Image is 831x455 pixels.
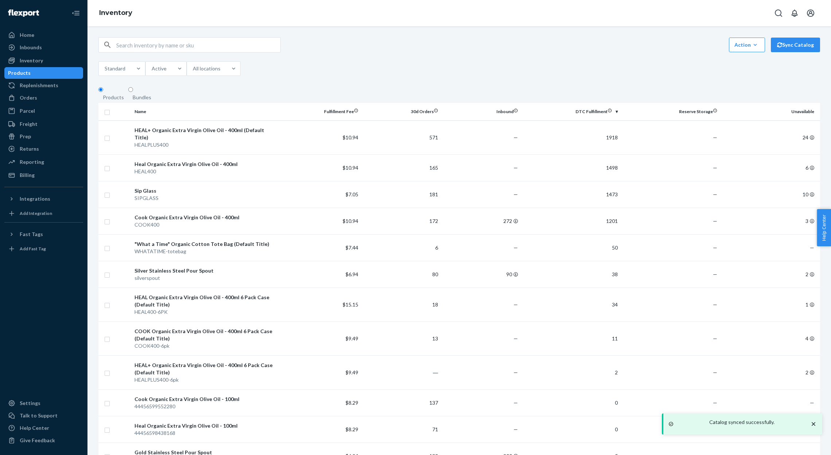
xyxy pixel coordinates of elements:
span: $9.49 [346,369,358,375]
div: Heal Organic Extra Virgin Olive Oil - 100ml [134,422,278,429]
span: $10.94 [343,218,358,224]
td: 38 [521,261,621,288]
div: Help Center [20,424,49,432]
a: Returns [4,143,83,155]
td: 71 [361,416,441,443]
span: $7.44 [346,244,358,251]
td: 2 [720,261,820,288]
div: 44456598438168 [134,429,278,437]
a: Inbounds [4,42,83,53]
p: Catalog synced successfully. [709,419,775,426]
td: 34 [521,288,621,321]
th: DTC Fulfillment [521,103,621,120]
a: Orders [4,92,83,104]
td: 1201 [521,208,621,234]
span: — [514,165,518,171]
th: Inbound [441,103,521,120]
td: 1498 [521,154,621,181]
button: Talk to Support [4,410,83,421]
span: — [514,244,518,251]
div: HEAL400-6PK [134,308,278,316]
td: 4 [720,321,820,355]
a: Reporting [4,156,83,168]
span: $6.94 [346,271,358,277]
td: 11 [521,321,621,355]
div: WHATATIME-totebag [134,248,278,255]
a: Add Integration [4,208,83,219]
a: Settings [4,397,83,409]
div: COOK400 [134,221,278,228]
div: Replenishments [20,82,58,89]
button: Give Feedback [4,435,83,446]
td: 18 [361,288,441,321]
span: — [713,301,717,308]
input: Bundles [128,87,133,92]
a: Home [4,29,83,41]
span: — [713,191,717,197]
div: Parcel [20,107,35,115]
th: Fulfillment Fee [281,103,361,120]
td: 10 [720,181,820,208]
a: Billing [4,169,83,181]
span: Help Center [817,209,831,246]
span: — [713,271,717,277]
a: Freight [4,118,83,130]
div: Reporting [20,158,44,166]
td: 90 [441,261,521,288]
button: Open account menu [803,6,818,20]
input: Products [98,87,103,92]
button: Sync Catalog [771,38,820,52]
span: — [514,369,518,375]
span: — [713,335,717,342]
div: Integrations [20,195,50,203]
div: Give Feedback [20,437,55,444]
span: — [713,369,717,375]
div: silverspout [134,274,278,282]
td: 50 [521,234,621,261]
div: Settings [20,400,40,407]
div: Sip Glass [134,187,278,194]
div: HEAL+ Organic Extra Virgin Olive Oil - 400ml 6 Pack Case (Default Title) [134,362,278,376]
a: Inventory [99,9,132,17]
span: — [713,165,717,171]
div: Cook Organic Extra Virgin Olive Oil - 400ml [134,214,278,221]
span: — [713,244,717,251]
th: 30d Orders [361,103,441,120]
td: 0 [521,389,621,416]
td: 1 [720,288,820,321]
span: $8.29 [346,426,358,432]
th: Reserve Storage [621,103,721,120]
svg: close toast [810,420,817,428]
a: Help Center [4,422,83,434]
td: ― [361,355,441,389]
td: 165 [361,154,441,181]
button: Integrations [4,193,83,205]
a: Prep [4,131,83,142]
ol: breadcrumbs [93,3,138,24]
span: — [514,335,518,342]
div: Products [8,69,31,77]
div: COOK400-6pk [134,342,278,350]
button: Open Search Box [771,6,786,20]
button: Close Navigation [69,6,83,20]
td: 13 [361,321,441,355]
td: 2 [720,355,820,389]
span: $9.49 [346,335,358,342]
button: Open notifications [787,6,802,20]
td: 0 [521,416,621,443]
span: — [514,134,518,140]
td: 6 [361,234,441,261]
span: — [514,301,518,308]
span: — [713,134,717,140]
div: Home [20,31,34,39]
div: Talk to Support [20,412,58,419]
span: $8.29 [346,400,358,406]
td: 571 [361,120,441,154]
th: Name [132,103,281,120]
div: 44456599552280 [134,403,278,410]
div: Billing [20,171,35,179]
div: Heal Organic Extra Virgin Olive Oil - 400ml [134,161,278,168]
div: Action [734,41,760,49]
